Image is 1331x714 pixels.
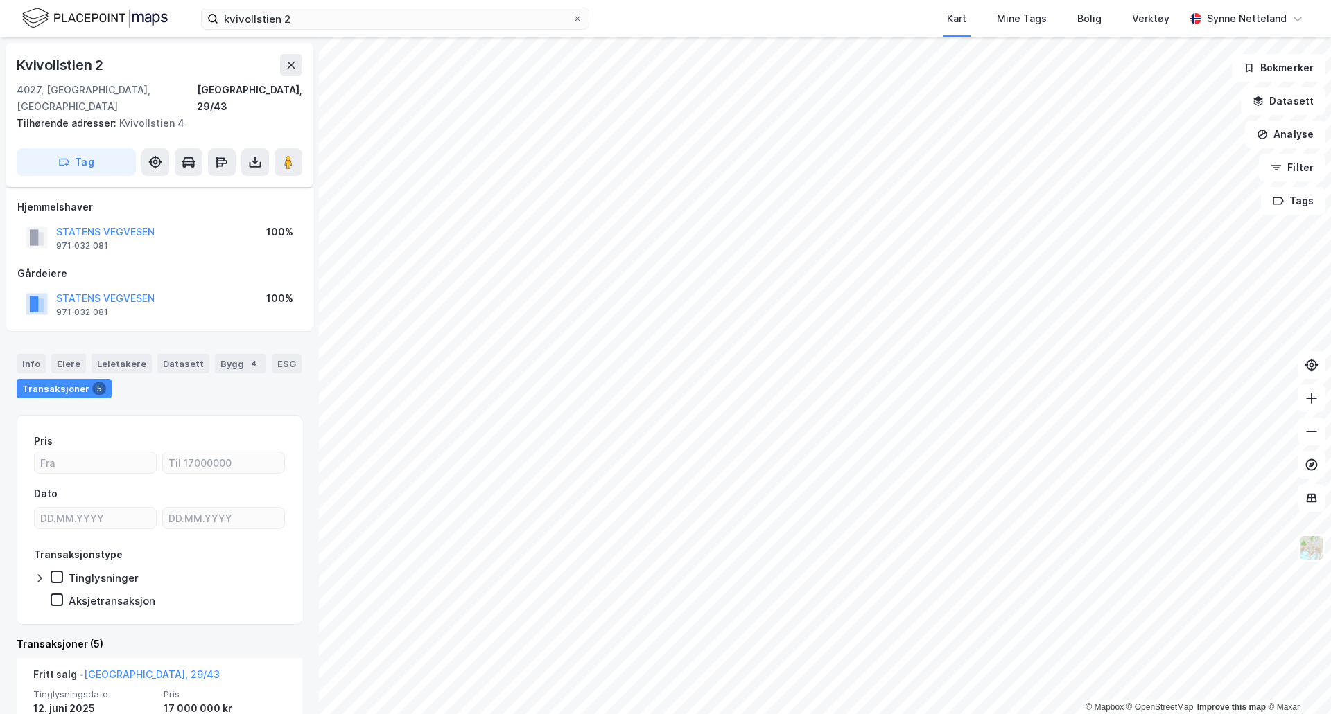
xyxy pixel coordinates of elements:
[1259,154,1325,181] button: Filter
[22,6,168,30] img: logo.f888ab2527a4732fd821a326f86c7f29.svg
[17,265,302,282] div: Gårdeiere
[157,354,209,373] div: Datasett
[1132,10,1169,27] div: Verktøy
[1126,702,1194,712] a: OpenStreetMap
[17,115,291,132] div: Kvivollstien 4
[34,485,58,502] div: Dato
[163,452,284,473] input: Til 17000000
[197,82,302,115] div: [GEOGRAPHIC_DATA], 29/43
[69,571,139,584] div: Tinglysninger
[17,199,302,215] div: Hjemmelshaver
[17,354,46,373] div: Info
[1232,54,1325,82] button: Bokmerker
[1207,10,1287,27] div: Synne Netteland
[1077,10,1102,27] div: Bolig
[997,10,1047,27] div: Mine Tags
[1262,648,1331,714] iframe: Chat Widget
[17,379,112,398] div: Transaksjoner
[17,82,197,115] div: 4027, [GEOGRAPHIC_DATA], [GEOGRAPHIC_DATA]
[34,433,53,449] div: Pris
[33,666,220,688] div: Fritt salg -
[1086,702,1124,712] a: Mapbox
[92,382,106,395] div: 5
[56,240,108,251] div: 971 032 081
[1262,648,1331,714] div: Kontrollprogram for chat
[1261,187,1325,215] button: Tags
[17,54,106,76] div: Kvivollstien 2
[69,594,155,607] div: Aksjetransaksjon
[163,508,284,528] input: DD.MM.YYYY
[51,354,86,373] div: Eiere
[1298,535,1325,561] img: Z
[247,357,261,371] div: 4
[92,354,152,373] div: Leietakere
[164,688,286,700] span: Pris
[1197,702,1266,712] a: Improve this map
[56,307,108,318] div: 971 032 081
[1245,121,1325,148] button: Analyse
[218,8,572,29] input: Søk på adresse, matrikkel, gårdeiere, leietakere eller personer
[34,546,123,563] div: Transaksjonstype
[1241,87,1325,115] button: Datasett
[272,354,302,373] div: ESG
[266,224,293,240] div: 100%
[17,148,136,176] button: Tag
[33,688,155,700] span: Tinglysningsdato
[266,290,293,307] div: 100%
[215,354,266,373] div: Bygg
[35,452,156,473] input: Fra
[17,117,119,129] span: Tilhørende adresser:
[17,636,302,652] div: Transaksjoner (5)
[35,508,156,528] input: DD.MM.YYYY
[947,10,966,27] div: Kart
[84,668,220,680] a: [GEOGRAPHIC_DATA], 29/43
